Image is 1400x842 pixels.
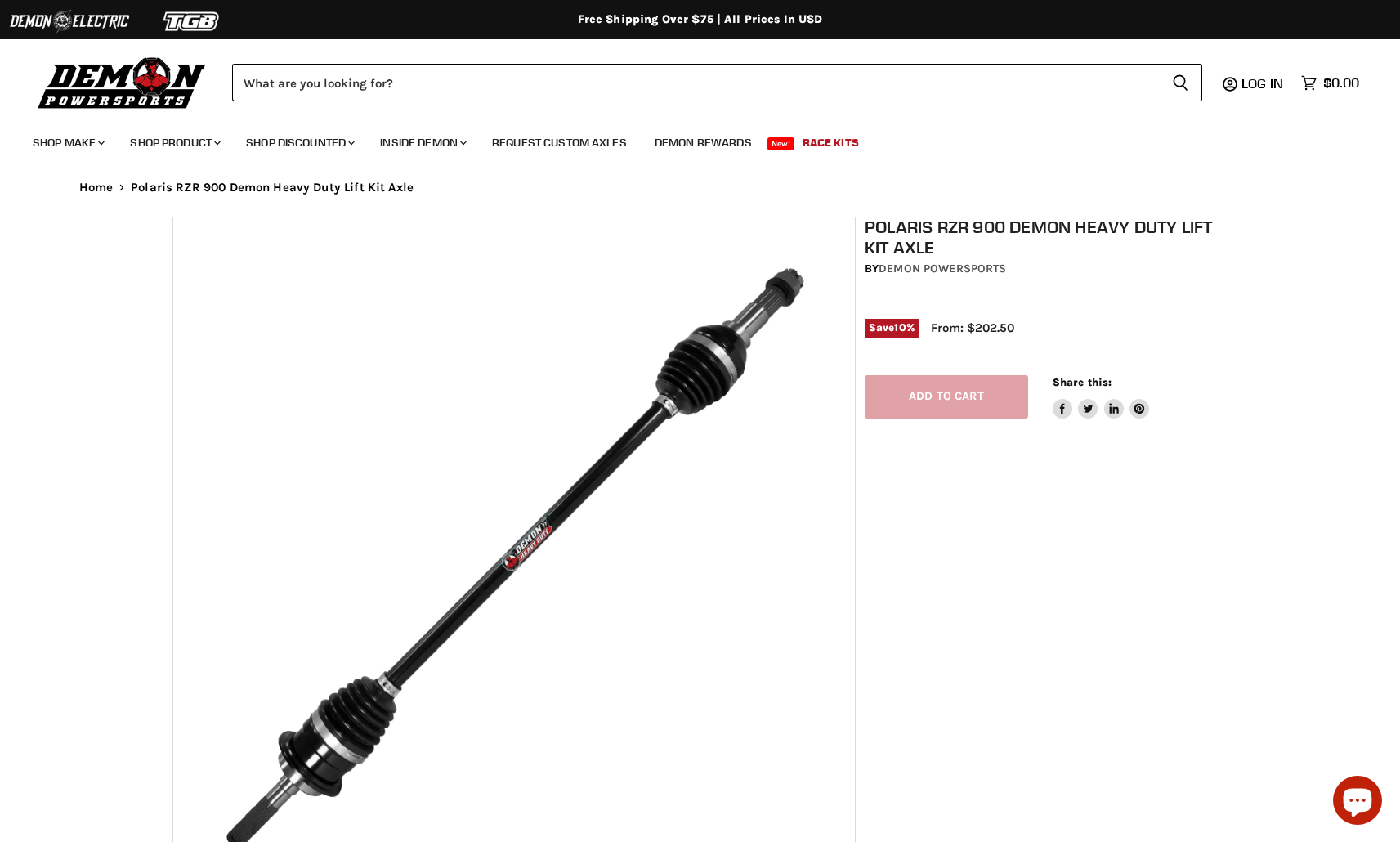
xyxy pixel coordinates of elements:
a: Home [79,181,114,195]
img: TGB Logo 2 [131,6,253,37]
div: Free Shipping Over $75 | All Prices In USD [47,12,1354,27]
span: Save % [865,319,919,337]
a: $0.00 [1293,71,1367,95]
button: Search [1159,64,1202,101]
a: Demon Powersports [879,262,1006,275]
a: Demon Rewards [642,126,764,159]
a: Shop Make [20,126,114,159]
input: Search [232,64,1159,101]
span: Polaris RZR 900 Demon Heavy Duty Lift Kit Axle [131,181,414,195]
a: Log in [1234,76,1293,91]
nav: Breadcrumbs [47,181,1354,195]
a: Shop Product [118,126,230,159]
a: Shop Discounted [234,126,365,159]
span: New! [767,137,795,150]
a: Request Custom Axles [480,126,639,159]
span: 10 [894,321,906,334]
a: Race Kits [790,126,871,159]
inbox-online-store-chat: Shopify online store chat [1328,776,1387,829]
img: Demon Powersports [33,53,212,111]
ul: Main menu [20,119,1355,159]
span: Log in [1241,75,1283,92]
span: From: $202.50 [931,320,1014,335]
span: Share this: [1053,376,1112,388]
h1: Polaris RZR 900 Demon Heavy Duty Lift Kit Axle [865,217,1237,258]
img: Demon Electric Logo 2 [8,6,131,37]
div: by [865,260,1237,278]
span: $0.00 [1323,75,1359,91]
a: Inside Demon [368,126,476,159]
form: Product [232,64,1202,101]
aside: Share this: [1053,375,1150,419]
